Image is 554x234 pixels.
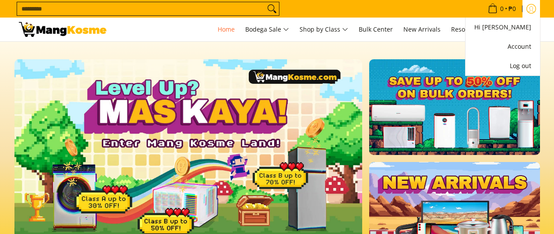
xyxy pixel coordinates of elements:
[265,2,279,15] button: Search
[499,6,505,12] span: 0
[359,25,393,33] span: Bulk Center
[354,18,397,41] a: Bulk Center
[507,6,517,12] span: ₱0
[474,22,531,32] a: Hi [PERSON_NAME]
[295,18,353,41] a: Shop by Class
[115,18,536,41] nav: Main Menu
[218,25,235,33] span: Home
[485,4,519,14] span: •
[474,61,531,71] a: Log out
[245,24,289,35] span: Bodega Sale
[465,18,540,76] ul: Sub Menu
[300,24,348,35] span: Shop by Class
[474,41,531,52] a: Account
[451,24,489,35] span: Resources
[213,18,239,41] a: Home
[241,18,293,41] a: Bodega Sale
[447,18,494,41] a: Resources
[399,18,445,41] a: New Arrivals
[19,22,106,37] img: Mang Kosme: Your Home Appliances Warehouse Sale Partner!
[403,25,441,33] span: New Arrivals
